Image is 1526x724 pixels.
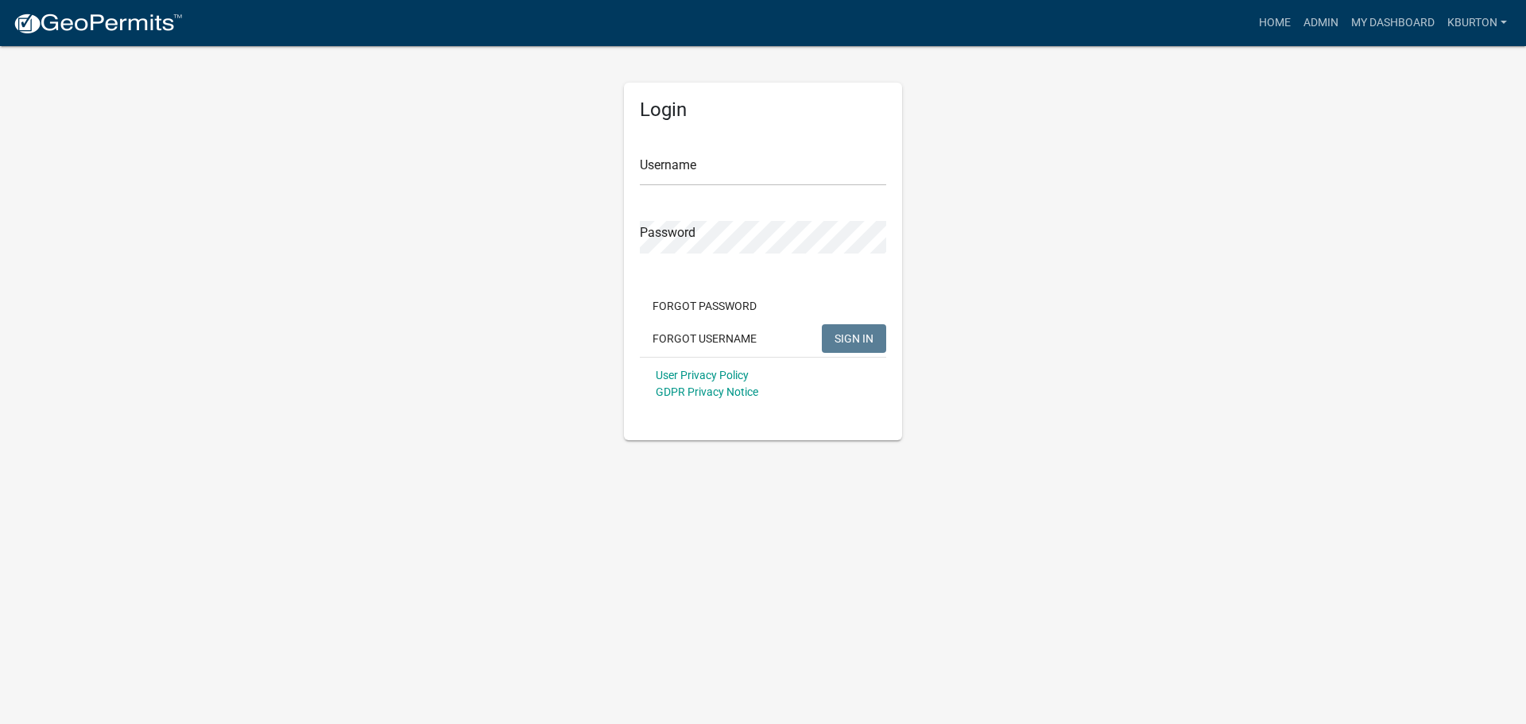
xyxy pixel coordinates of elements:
[1345,8,1441,38] a: My Dashboard
[656,369,749,381] a: User Privacy Policy
[822,324,886,353] button: SIGN IN
[656,385,758,398] a: GDPR Privacy Notice
[640,99,886,122] h5: Login
[835,331,873,344] span: SIGN IN
[1253,8,1297,38] a: Home
[640,324,769,353] button: Forgot Username
[640,292,769,320] button: Forgot Password
[1441,8,1513,38] a: kburton
[1297,8,1345,38] a: Admin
